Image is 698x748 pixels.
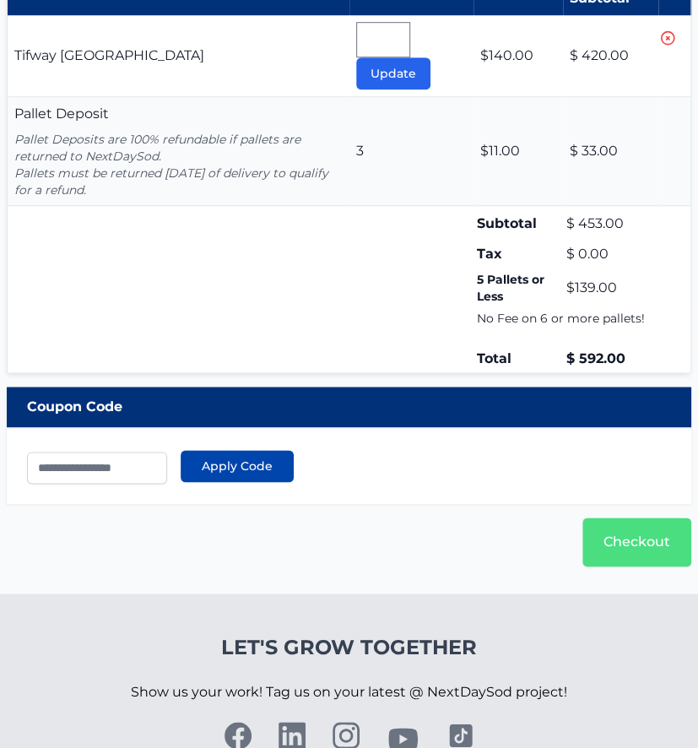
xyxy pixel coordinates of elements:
button: Apply Code [181,450,294,482]
p: No Fee on 6 or more pallets! [477,310,655,327]
h4: Let's Grow Together [131,634,567,661]
td: Subtotal [473,206,564,241]
td: Tifway [GEOGRAPHIC_DATA] [8,15,349,97]
td: 3 [349,97,473,206]
td: $ 420.00 [563,15,658,97]
td: 5 Pallets or Less [473,268,564,308]
td: $ 592.00 [563,345,658,373]
button: Update [356,57,430,89]
td: Pallet Deposit [8,97,349,206]
td: $140.00 [473,15,564,97]
span: Apply Code [202,458,273,474]
td: $ 0.00 [563,241,658,268]
p: Pallet Deposits are 100% refundable if pallets are returned to NextDaySod. Pallets must be return... [14,131,343,198]
td: $ 33.00 [563,97,658,206]
td: Total [473,345,564,373]
td: $11.00 [473,97,564,206]
div: Coupon Code [7,387,691,427]
td: $139.00 [563,268,658,308]
td: $ 453.00 [563,206,658,241]
td: Tax [473,241,564,268]
p: Show us your work! Tag us on your latest @ NextDaySod project! [131,661,567,722]
a: Checkout [582,518,691,566]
